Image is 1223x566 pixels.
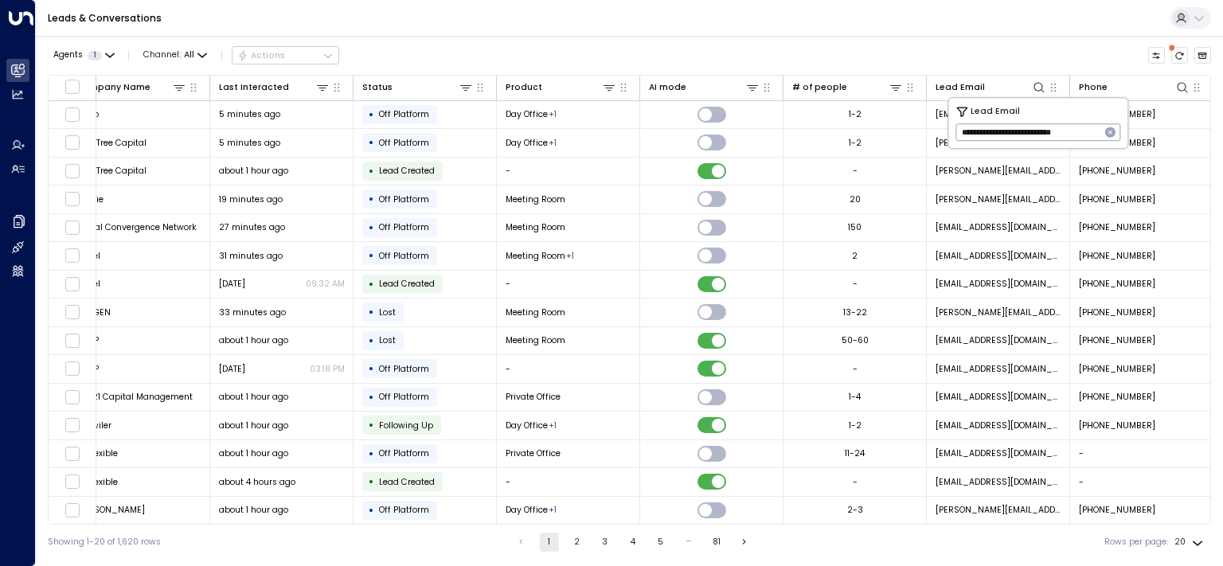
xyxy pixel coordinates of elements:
[623,533,643,552] button: Go to page 4
[971,105,1020,119] span: Lead Email
[549,137,557,149] div: Private Office
[853,165,858,177] div: -
[506,137,548,149] span: Day Office
[76,221,197,233] span: Global Convergence Network
[76,476,118,488] span: Be flexible
[497,158,640,185] td: -
[506,250,565,262] span: Meeting Room
[379,363,429,375] span: Off Platform
[649,80,686,95] div: AI mode
[936,278,1061,290] span: mchoi1347@gmail.com
[843,306,867,318] div: 13-22
[497,468,640,496] td: -
[506,193,565,205] span: Meeting Room
[379,306,396,318] span: Lost
[139,47,212,64] span: Channel:
[184,50,194,60] span: All
[1079,193,1155,205] span: +13479777740
[64,502,80,517] span: Toggle select row
[219,363,245,375] span: Oct 06, 2025
[219,80,330,95] div: Last Interacted
[64,135,80,150] span: Toggle select row
[64,248,80,263] span: Toggle select row
[369,387,374,408] div: •
[649,80,760,95] div: AI mode
[651,533,670,552] button: Go to page 5
[936,80,985,95] div: Lead Email
[936,221,1061,233] span: lauriebbrickman@gmail.com
[369,189,374,209] div: •
[506,420,548,431] span: Day Office
[64,276,80,291] span: Toggle select row
[566,250,574,262] div: Private Office
[506,80,542,95] div: Product
[76,137,147,149] span: VividTree Capital
[1171,47,1189,64] span: There are new threads available. Refresh the grid to view the latest updates.
[379,504,429,516] span: Off Platform
[64,163,80,178] span: Toggle select row
[369,217,374,238] div: •
[64,220,80,235] span: Toggle select row
[379,221,429,233] span: Off Platform
[64,107,80,122] span: Toggle select row
[362,80,393,95] div: Status
[936,334,1061,346] span: seema.sbei@undp.org
[1079,363,1155,375] span: +19172075773
[53,51,83,60] span: Agents
[1079,420,1155,431] span: +18589975364
[76,165,147,177] span: VividTree Capital
[310,363,345,375] p: 03:18 PM
[853,363,858,375] div: -
[219,334,288,346] span: about 1 hour ago
[64,333,80,348] span: Toggle select row
[847,504,863,516] div: 2-3
[506,108,548,120] span: Day Office
[936,306,1061,318] span: helene.manoukian@sgcib.com
[219,80,289,95] div: Last Interacted
[506,504,548,516] span: Day Office
[76,80,187,95] div: Company Name
[1079,165,1155,177] span: +13479017401
[707,533,726,552] button: Go to page 81
[936,137,1061,149] span: robert@vividtreecapital.com
[379,193,429,205] span: Off Platform
[849,420,862,431] div: 1-2
[219,165,288,177] span: about 1 hour ago
[88,51,102,61] span: 1
[1070,440,1213,468] td: -
[76,447,118,459] span: Be flexible
[936,165,1061,177] span: robert@vividtreecapital.com
[1174,533,1206,552] div: 20
[853,476,858,488] div: -
[549,504,557,516] div: Private Office
[48,47,119,64] button: Agents1
[362,80,474,95] div: Status
[497,271,640,299] td: -
[369,132,374,153] div: •
[936,476,1061,488] span: nsuku310@gmail.com
[936,447,1061,459] span: nsuku310@gmail.com
[139,47,212,64] button: Channel:All
[540,533,559,552] button: page 1
[369,443,374,464] div: •
[792,80,847,95] div: # of people
[369,104,374,125] div: •
[369,274,374,295] div: •
[936,193,1061,205] span: deana@thetie.io
[379,137,429,149] span: Off Platform
[849,108,862,120] div: 1-2
[219,306,286,318] span: 33 minutes ago
[511,533,755,552] nav: pagination navigation
[369,358,374,379] div: •
[1104,536,1168,548] label: Rows per page:
[219,391,288,403] span: about 1 hour ago
[1194,47,1212,64] button: Archived Leads
[379,420,433,431] span: Following Up
[64,389,80,404] span: Toggle select row
[549,420,557,431] div: Private Office
[936,250,1061,262] span: mchoi1347@gmail.com
[64,474,80,490] span: Toggle select row
[1079,278,1155,290] span: +19174346789
[568,533,587,552] button: Go to page 2
[1079,80,1190,95] div: Phone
